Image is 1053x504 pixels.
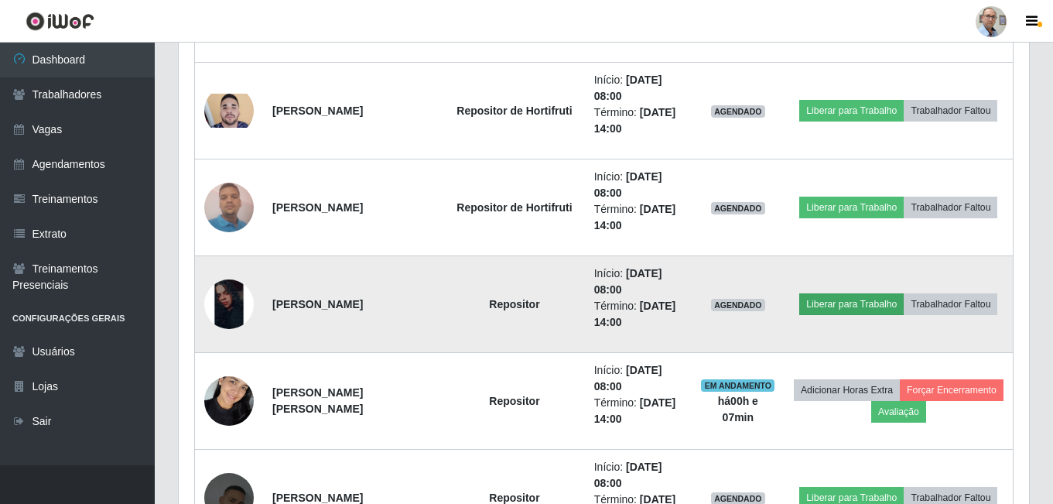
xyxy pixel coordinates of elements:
[272,105,363,117] strong: [PERSON_NAME]
[711,202,765,214] span: AGENDADO
[26,12,94,31] img: CoreUI Logo
[594,105,682,137] li: Término:
[272,492,363,504] strong: [PERSON_NAME]
[711,105,765,118] span: AGENDADO
[594,298,682,331] li: Término:
[711,299,765,311] span: AGENDADO
[594,395,682,427] li: Término:
[456,105,572,117] strong: Repositor de Hortifruti
[701,379,774,392] span: EM ANDAMENTO
[799,293,904,315] button: Liberar para Trabalho
[594,267,662,296] time: [DATE] 08:00
[272,298,363,310] strong: [PERSON_NAME]
[594,266,682,298] li: Início:
[594,169,682,201] li: Início:
[489,298,539,310] strong: Repositor
[204,94,254,128] img: 1724758251870.jpeg
[904,293,997,315] button: Trabalhador Faltou
[272,386,363,415] strong: [PERSON_NAME] [PERSON_NAME]
[904,100,997,122] button: Trabalhador Faltou
[900,379,1003,401] button: Forçar Encerramento
[594,170,662,199] time: [DATE] 08:00
[456,201,572,214] strong: Repositor de Hortifruti
[594,459,682,492] li: Início:
[204,368,254,434] img: 1736860936757.jpeg
[594,364,662,393] time: [DATE] 08:00
[904,197,997,218] button: Trabalhador Faltou
[594,461,662,489] time: [DATE] 08:00
[272,201,363,214] strong: [PERSON_NAME]
[718,395,758,423] strong: há 00 h e 07 min
[594,72,682,105] li: Início:
[204,174,254,240] img: 1747319122183.jpeg
[871,401,926,423] button: Avaliação
[489,492,539,504] strong: Repositor
[799,100,904,122] button: Liberar para Trabalho
[794,379,900,401] button: Adicionar Horas Extra
[594,74,662,102] time: [DATE] 08:00
[799,197,904,218] button: Liberar para Trabalho
[204,279,254,329] img: 1704829522631.jpeg
[594,362,682,395] li: Início:
[489,395,539,407] strong: Repositor
[594,201,682,234] li: Término:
